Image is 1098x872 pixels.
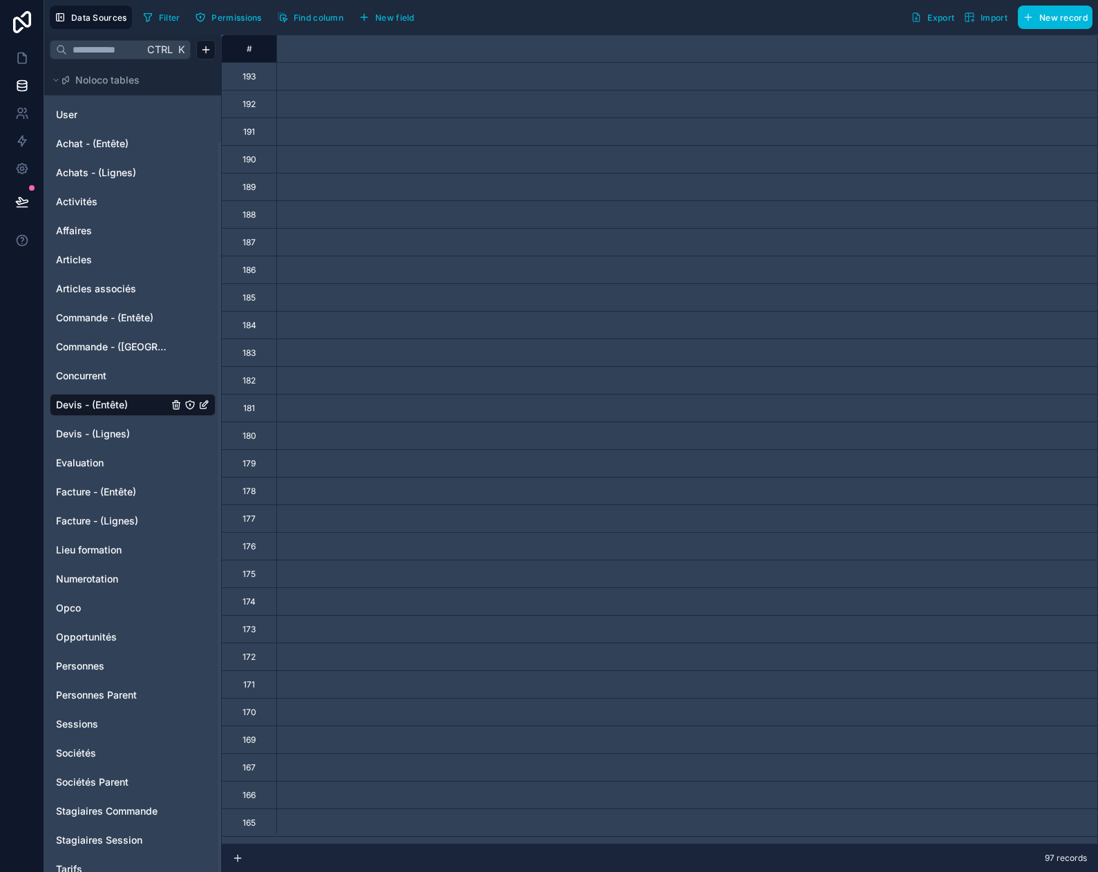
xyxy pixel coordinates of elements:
span: Sessions [56,717,98,731]
div: 181 [243,403,255,414]
span: New field [375,12,415,23]
div: Opportunités [50,626,216,648]
div: 184 [243,320,256,331]
div: Facture - (Entête) [50,481,216,503]
div: Devis - (Entête) [50,394,216,416]
span: Sociétés Parent [56,775,129,789]
span: Articles associés [56,282,136,296]
div: Lieu formation [50,539,216,561]
div: 183 [243,348,256,359]
span: Stagiaires Session [56,833,142,847]
div: 190 [243,154,256,165]
a: New record [1012,6,1092,29]
a: Achat - (Entête) [56,137,168,151]
span: Ctrl [146,41,174,58]
a: Lieu formation [56,543,168,557]
div: Sociétés Parent [50,771,216,793]
span: Filter [159,12,180,23]
div: Opco [50,597,216,619]
span: Personnes Parent [56,688,137,702]
span: Commande - (Entête) [56,311,153,325]
div: Stagiaires Session [50,829,216,851]
span: Affaires [56,224,92,238]
span: Achat - (Entête) [56,137,129,151]
div: Articles [50,249,216,271]
span: Lieu formation [56,543,122,557]
span: User [56,108,77,122]
div: 179 [243,458,256,469]
span: Opportunités [56,630,117,644]
a: Stagiaires Commande [56,804,168,818]
div: 185 [243,292,256,303]
div: 191 [243,126,255,138]
span: 97 records [1045,853,1087,864]
a: Opportunités [56,630,168,644]
span: New record [1039,12,1088,23]
a: Sessions [56,717,168,731]
span: Find column [294,12,343,23]
a: Personnes Parent [56,688,168,702]
div: Sociétés [50,742,216,764]
div: Personnes [50,655,216,677]
div: 182 [243,375,256,386]
a: Evaluation [56,456,168,470]
a: Personnes [56,659,168,673]
a: Commande - (Entête) [56,311,168,325]
span: Personnes [56,659,104,673]
div: User [50,104,216,126]
span: Stagiaires Commande [56,804,158,818]
a: Sociétés [56,746,168,760]
a: Facture - (Lignes) [56,514,168,528]
a: Devis - (Entête) [56,398,168,412]
a: Opco [56,601,168,615]
div: Sessions [50,713,216,735]
div: Achats - (Lignes) [50,162,216,184]
span: Sociétés [56,746,96,760]
div: Numerotation [50,568,216,590]
a: Affaires [56,224,168,238]
div: 174 [243,596,256,607]
div: 167 [243,762,256,773]
button: Data Sources [50,6,132,29]
div: Concurrent [50,365,216,387]
div: 175 [243,569,256,580]
div: 170 [243,707,256,718]
a: Facture - (Entête) [56,485,168,499]
div: 186 [243,265,256,276]
button: Import [959,6,1012,29]
div: 178 [243,486,256,497]
a: Numerotation [56,572,168,586]
a: Commande - ([GEOGRAPHIC_DATA]) [56,340,168,354]
span: Import [981,12,1007,23]
div: Articles associés [50,278,216,300]
button: Export [906,6,959,29]
div: 169 [243,734,256,746]
div: Stagiaires Commande [50,800,216,822]
div: 187 [243,237,256,248]
button: New field [354,7,419,28]
span: Noloco tables [75,73,140,87]
span: Export [927,12,954,23]
span: Activités [56,195,97,209]
span: Achats - (Lignes) [56,166,136,180]
button: New record [1018,6,1092,29]
span: Facture - (Lignes) [56,514,138,528]
a: Sociétés Parent [56,775,168,789]
button: Noloco tables [50,70,207,90]
div: Evaluation [50,452,216,474]
span: Numerotation [56,572,118,586]
div: 193 [243,71,256,82]
a: Devis - (Lignes) [56,427,168,441]
div: Activités [50,191,216,213]
div: Personnes Parent [50,684,216,706]
span: Devis - (Lignes) [56,427,130,441]
button: Permissions [190,7,266,28]
button: Filter [138,7,185,28]
button: Find column [272,7,348,28]
div: Commande - (Entête) [50,307,216,329]
div: 166 [243,790,256,801]
span: Permissions [211,12,261,23]
span: Articles [56,253,92,267]
div: # [232,44,266,54]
